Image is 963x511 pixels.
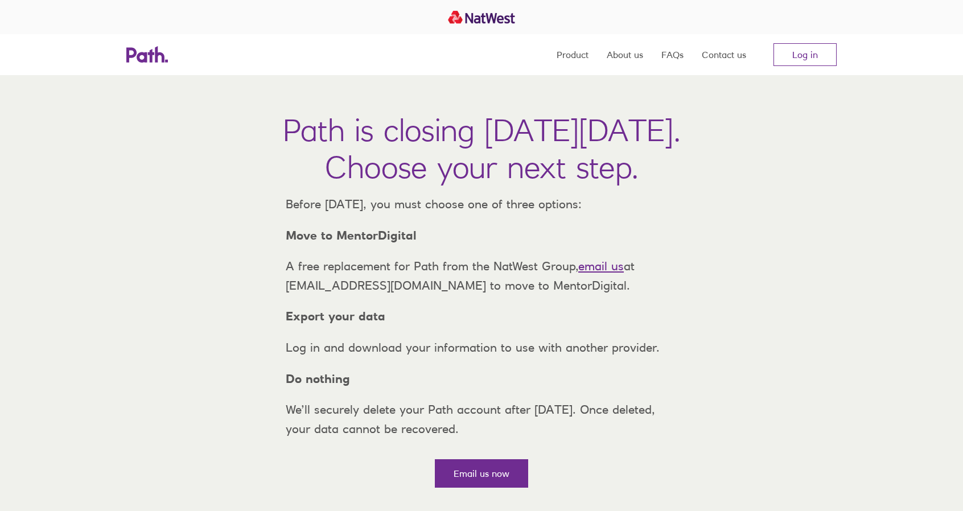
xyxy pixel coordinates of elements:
[283,112,681,186] h1: Path is closing [DATE][DATE]. Choose your next step.
[702,34,746,75] a: Contact us
[286,228,417,242] strong: Move to MentorDigital
[661,34,684,75] a: FAQs
[277,338,686,357] p: Log in and download your information to use with another provider.
[578,259,624,273] a: email us
[773,43,837,66] a: Log in
[277,400,686,438] p: We’ll securely delete your Path account after [DATE]. Once deleted, your data cannot be recovered.
[286,309,385,323] strong: Export your data
[277,195,686,214] p: Before [DATE], you must choose one of three options:
[607,34,643,75] a: About us
[286,372,350,386] strong: Do nothing
[435,459,528,488] a: Email us now
[277,257,686,295] p: A free replacement for Path from the NatWest Group, at [EMAIL_ADDRESS][DOMAIN_NAME] to move to Me...
[557,34,588,75] a: Product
